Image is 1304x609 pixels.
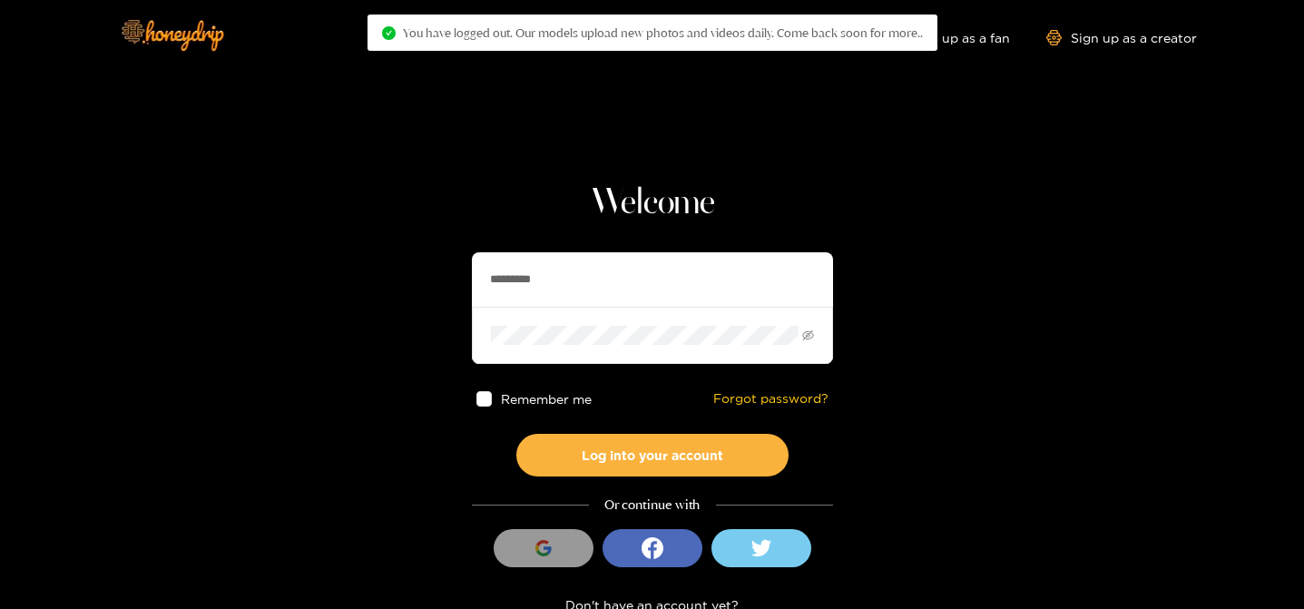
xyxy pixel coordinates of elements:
h1: Welcome [472,182,833,225]
a: Forgot password? [713,391,828,407]
span: check-circle [382,26,396,40]
span: Remember me [500,392,591,406]
a: Sign up as a creator [1046,30,1197,45]
span: eye-invisible [802,329,814,341]
div: Or continue with [472,495,833,516]
span: You have logged out. Our models upload new photos and videos daily. Come back soon for more.. [403,25,923,40]
button: Log into your account [516,434,789,476]
a: Sign up as a fan [886,30,1010,45]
